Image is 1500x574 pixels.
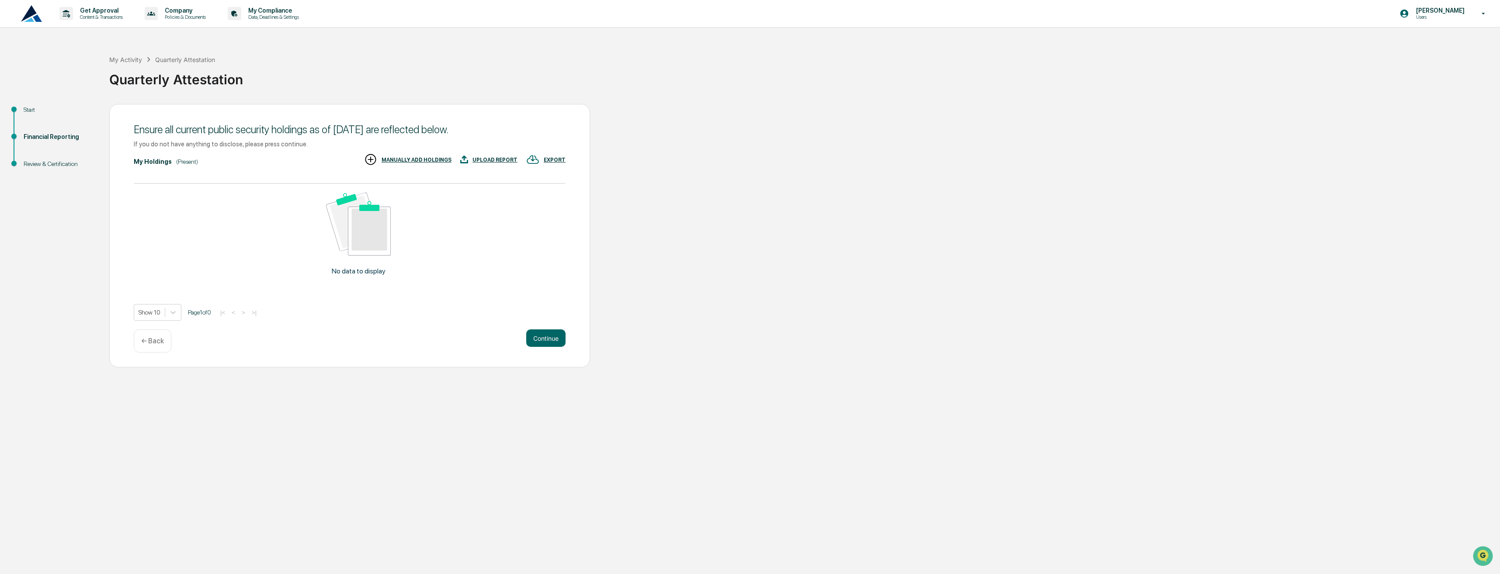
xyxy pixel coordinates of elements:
[5,123,59,139] a: 🔎Data Lookup
[63,111,70,118] div: 🗄️
[62,148,106,155] a: Powered byPylon
[17,127,55,135] span: Data Lookup
[158,7,210,14] p: Company
[17,110,56,119] span: Preclearance
[60,107,112,122] a: 🗄️Attestations
[364,153,377,166] img: MANUALLY ADD HOLDINGS
[1409,14,1469,20] p: Users
[72,110,108,119] span: Attestations
[24,105,95,114] div: Start
[460,153,468,166] img: UPLOAD REPORT
[9,18,159,32] p: How can we help?
[1409,7,1469,14] p: [PERSON_NAME]
[149,69,159,80] button: Start new chat
[24,132,95,142] div: Financial Reporting
[526,329,566,347] button: Continue
[155,56,215,63] div: Quarterly Attestation
[21,5,42,22] img: logo
[9,128,16,135] div: 🔎
[24,159,95,169] div: Review & Certification
[472,157,517,163] div: UPLOAD REPORT
[109,65,1496,87] div: Quarterly Attestation
[241,7,303,14] p: My Compliance
[249,309,259,316] button: >|
[109,56,142,63] div: My Activity
[1472,545,1496,569] iframe: Open customer support
[134,158,172,165] div: My Holdings
[9,111,16,118] div: 🖐️
[218,309,228,316] button: |<
[526,153,539,166] img: EXPORT
[241,14,303,20] p: Data, Deadlines & Settings
[176,158,198,165] div: (Present)
[239,309,248,316] button: >
[332,267,385,275] p: No data to display
[87,148,106,155] span: Pylon
[544,157,566,163] div: EXPORT
[141,337,164,345] p: ← Back
[382,157,451,163] div: MANUALLY ADD HOLDINGS
[188,309,211,316] span: Page 1 of 0
[134,123,566,136] div: Ensure all current public security holdings as of [DATE] are reflected below.
[229,309,238,316] button: <
[326,193,391,256] img: No data
[134,140,566,148] div: If you do not have anything to disclose, please press continue.
[9,67,24,83] img: 1746055101610-c473b297-6a78-478c-a979-82029cc54cd1
[73,14,127,20] p: Content & Transactions
[30,76,111,83] div: We're available if you need us!
[73,7,127,14] p: Get Approval
[158,14,210,20] p: Policies & Documents
[30,67,143,76] div: Start new chat
[5,107,60,122] a: 🖐️Preclearance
